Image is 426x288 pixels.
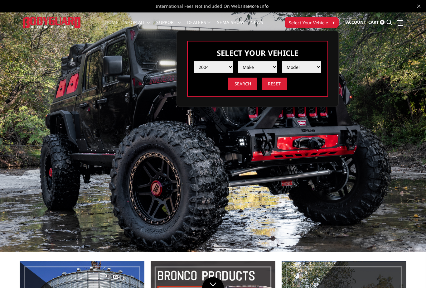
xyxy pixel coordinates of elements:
button: 3 of 5 [397,127,404,137]
a: Account [346,14,366,31]
input: Reset [262,78,287,90]
span: 0 [380,20,385,25]
button: 1 of 5 [397,107,404,117]
a: shop all [125,20,150,32]
a: SEMA Show [217,20,244,32]
h3: Select Your Vehicle [194,48,321,58]
span: Select Your Vehicle [289,19,328,26]
a: Dealers [187,20,211,32]
span: ▾ [332,19,335,26]
a: Support [156,20,181,32]
span: Cart [368,19,379,25]
span: Account [346,19,366,25]
a: Cart 0 [368,14,385,31]
select: Please select the value from list. [238,61,277,73]
button: 2 of 5 [397,117,404,127]
a: Home [105,20,119,32]
button: 4 of 5 [397,137,404,147]
button: 5 of 5 [397,147,404,157]
img: BODYGUARD BUMPERS [23,17,81,28]
a: News [250,20,263,32]
a: More Info [248,3,269,9]
input: Search [228,78,257,90]
button: Select Your Vehicle [285,17,339,28]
